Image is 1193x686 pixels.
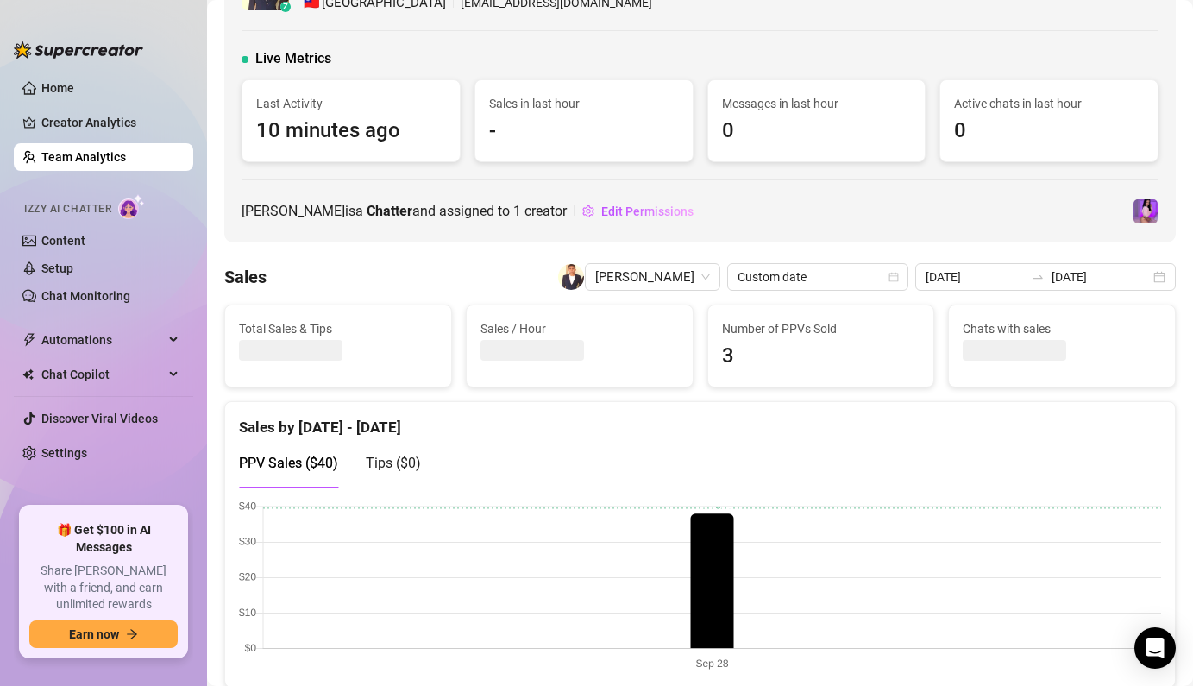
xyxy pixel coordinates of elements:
input: Start date [926,267,1024,286]
span: calendar [888,272,899,282]
span: Edit Permissions [601,205,694,218]
span: 0 [954,115,1144,148]
a: Team Analytics [41,150,126,164]
div: z [280,2,291,12]
span: Chats with sales [963,319,1161,338]
span: John Sean Flores [595,264,710,290]
div: Sales by [DATE] - [DATE] [239,402,1161,439]
span: Chat Copilot [41,361,164,388]
span: Izzy AI Chatter [24,201,111,217]
a: Home [41,81,74,95]
span: 3 [722,340,920,373]
a: Creator Analytics [41,109,179,136]
img: John Sean Flores [558,264,584,290]
span: - [489,115,679,148]
h4: Sales [224,265,267,289]
span: Messages in last hour [722,94,912,113]
span: 0 [722,115,912,148]
span: Active chats in last hour [954,94,1144,113]
img: logo-BBDzfeDw.svg [14,41,143,59]
a: Content [41,234,85,248]
span: [PERSON_NAME] is a and assigned to creator [242,200,567,222]
span: 10 minutes ago [256,115,446,148]
a: Chat Monitoring [41,289,130,303]
a: Discover Viral Videos [41,412,158,425]
span: swap-right [1031,270,1045,284]
span: Tips ( $0 ) [366,455,421,471]
span: Custom date [738,264,898,290]
span: Sales / Hour [480,319,679,338]
span: Last Activity [256,94,446,113]
span: Total Sales & Tips [239,319,437,338]
img: Chat Copilot [22,368,34,381]
img: 𝑵𝒀𝑴𝑷𝑯𝑶 [1133,199,1158,223]
button: Earn nowarrow-right [29,620,178,648]
span: thunderbolt [22,333,36,347]
span: 🎁 Get $100 in AI Messages [29,522,178,556]
span: Sales in last hour [489,94,679,113]
span: Live Metrics [255,48,331,69]
span: Earn now [69,627,119,641]
b: Chatter [367,203,412,219]
span: Share [PERSON_NAME] with a friend, and earn unlimited rewards [29,563,178,614]
span: setting [582,205,594,217]
input: End date [1052,267,1150,286]
button: Edit Permissions [581,198,694,225]
a: Setup [41,261,73,275]
a: Settings [41,446,87,460]
span: Automations [41,326,164,354]
img: AI Chatter [118,194,145,219]
span: PPV Sales ( $40 ) [239,455,338,471]
span: 1 [513,203,521,219]
span: to [1031,270,1045,284]
span: arrow-right [126,628,138,640]
span: Number of PPVs Sold [722,319,920,338]
div: Open Intercom Messenger [1134,627,1176,669]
